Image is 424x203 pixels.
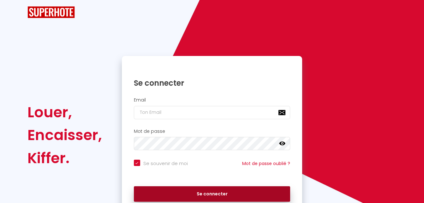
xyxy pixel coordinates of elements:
div: Encaisser, [27,124,102,146]
button: Se connecter [134,186,290,202]
input: Ton Email [134,106,290,119]
div: Louer, [27,101,102,124]
h2: Email [134,97,290,103]
a: Mot de passe oublié ? [242,160,290,167]
h2: Mot de passe [134,129,290,134]
h1: Se connecter [134,78,290,88]
img: SuperHote logo [27,6,75,18]
div: Kiffer. [27,147,102,169]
